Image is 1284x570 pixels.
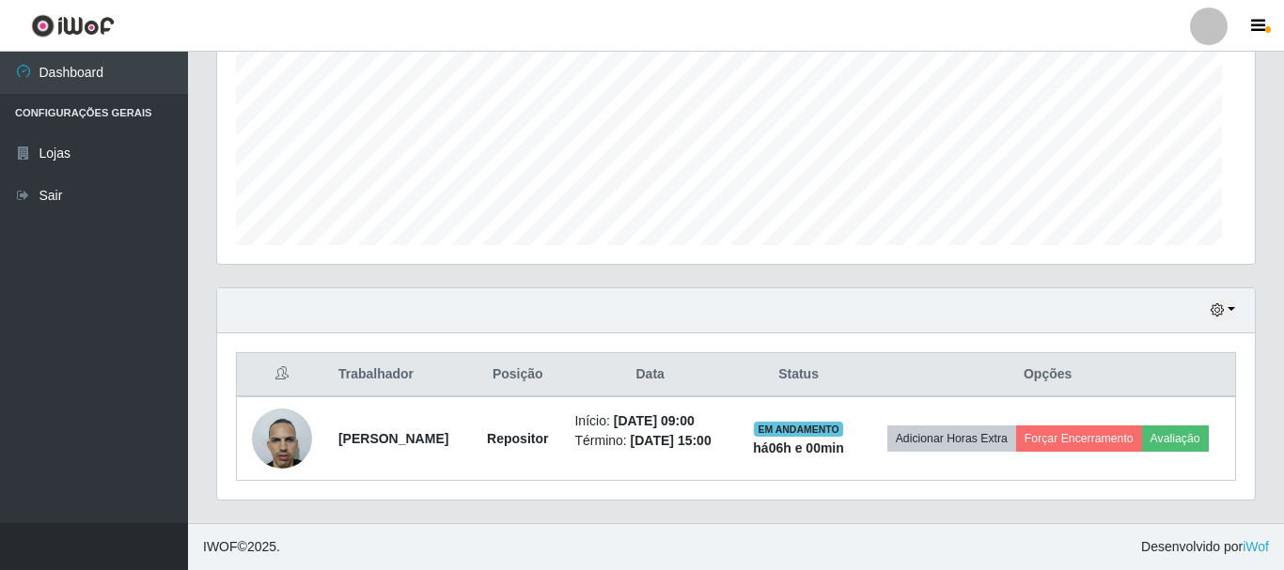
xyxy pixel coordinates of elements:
[472,353,563,397] th: Posição
[31,14,115,38] img: CoreUI Logo
[754,422,843,437] span: EM ANDAMENTO
[203,537,280,557] span: © 2025 .
[614,413,695,428] time: [DATE] 09:00
[563,353,736,397] th: Data
[574,411,725,431] li: Início:
[487,431,548,446] strong: Repositor
[631,433,712,448] time: [DATE] 15:00
[737,353,860,397] th: Status
[1016,425,1142,452] button: Forçar Encerramento
[753,440,844,455] strong: há 06 h e 00 min
[338,431,448,446] strong: [PERSON_NAME]
[1141,537,1269,557] span: Desenvolvido por
[252,398,312,478] img: 1676652798600.jpeg
[887,425,1016,452] button: Adicionar Horas Extra
[1142,425,1209,452] button: Avaliação
[1243,539,1269,554] a: iWof
[327,353,472,397] th: Trabalhador
[203,539,238,554] span: IWOF
[574,431,725,451] li: Término:
[860,353,1235,397] th: Opções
